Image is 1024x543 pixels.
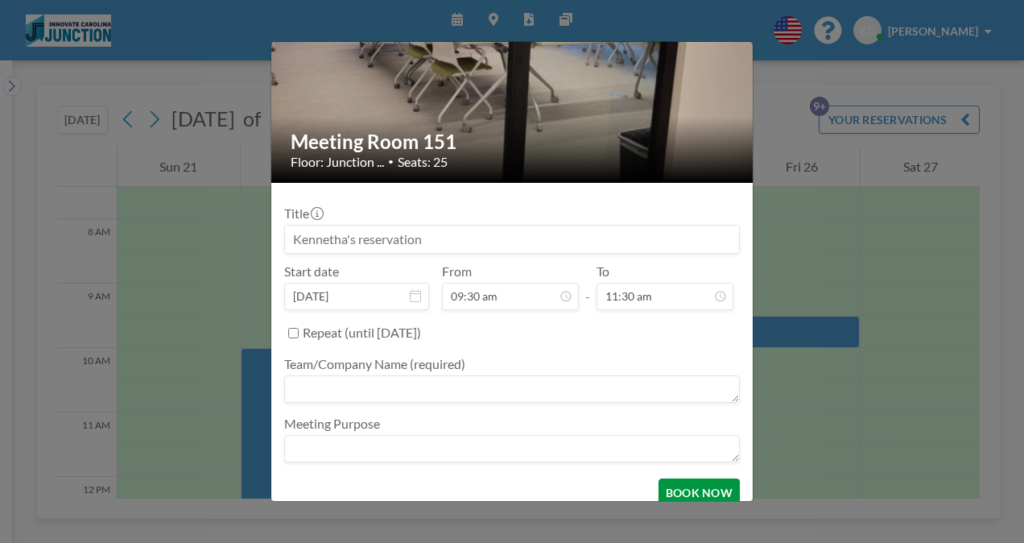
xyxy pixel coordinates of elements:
h2: Meeting Room 151 [291,130,735,154]
label: To [597,263,609,280]
input: Kennetha's reservation [285,226,739,253]
label: Repeat (until [DATE]) [303,325,421,341]
span: Floor: Junction ... [291,154,384,170]
label: Title [284,205,322,222]
label: Start date [284,263,339,280]
span: Seats: 25 [398,154,448,170]
span: - [585,269,590,305]
span: • [388,155,394,168]
label: From [442,263,472,280]
label: Meeting Purpose [284,416,380,432]
label: Team/Company Name (required) [284,356,465,372]
button: BOOK NOW [659,479,740,507]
